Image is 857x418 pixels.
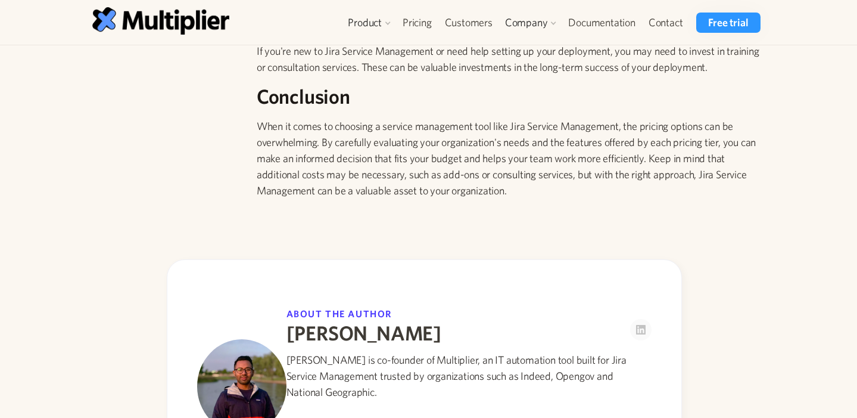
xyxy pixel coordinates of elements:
p: ‍ [257,234,765,250]
div: Company [499,13,562,33]
a: Documentation [562,13,641,33]
p: If you're new to Jira Service Management or need help setting up your deployment, you may need to... [257,43,765,75]
div: Product [342,13,396,33]
p: ‍ [257,208,765,224]
a: Contact [642,13,690,33]
h3: [PERSON_NAME] [286,320,441,347]
h2: Conclusion [257,85,765,109]
div: Company [505,16,548,30]
a: Customers [438,13,499,33]
a: Pricing [396,13,438,33]
a: Free trial [696,13,760,33]
p: When it comes to choosing a service management tool like Jira Service Management, the pricing opt... [257,118,765,199]
div: About the author [286,308,441,320]
div: Product [348,16,382,30]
